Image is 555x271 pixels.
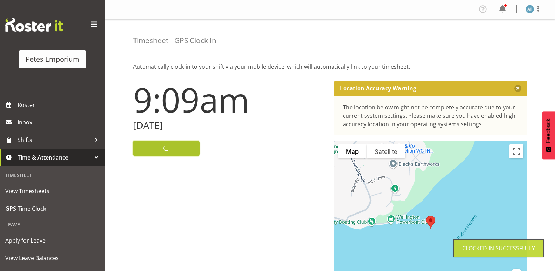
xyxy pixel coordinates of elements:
[340,85,416,92] p: Location Accuracy Warning
[5,253,100,263] span: View Leave Balances
[18,152,91,163] span: Time & Attendance
[514,85,521,92] button: Close message
[26,54,79,65] div: Petes Emporium
[18,100,102,110] span: Roster
[18,135,91,145] span: Shifts
[526,5,534,13] img: alex-micheal-taniwha5364.jpg
[5,186,100,196] span: View Timesheets
[2,232,103,249] a: Apply for Leave
[545,118,551,143] span: Feedback
[542,111,555,159] button: Feedback - Show survey
[133,81,326,118] h1: 9:09am
[338,144,367,158] button: Show street map
[133,62,527,71] p: Automatically clock-in to your shift via your mobile device, which will automatically link to you...
[133,36,216,45] h4: Timesheet - GPS Clock In
[2,249,103,267] a: View Leave Balances
[2,200,103,217] a: GPS Time Clock
[462,244,535,252] div: Clocked in Successfully
[509,144,523,158] button: Toggle fullscreen view
[133,120,326,131] h2: [DATE]
[367,144,405,158] button: Show satellite imagery
[2,182,103,200] a: View Timesheets
[2,217,103,232] div: Leave
[18,117,102,128] span: Inbox
[5,18,63,32] img: Rosterit website logo
[2,168,103,182] div: Timesheet
[5,203,100,214] span: GPS Time Clock
[343,103,519,128] div: The location below might not be completely accurate due to your current system settings. Please m...
[5,235,100,246] span: Apply for Leave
